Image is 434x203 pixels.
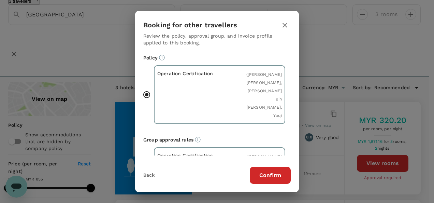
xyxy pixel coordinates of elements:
[143,136,291,143] p: Group approval rules
[159,55,165,60] svg: Booking restrictions are based on the selected travel policy.
[195,137,201,143] svg: Default approvers or custom approval rules (if available) are based on the user group.
[143,173,155,178] button: Back
[250,167,291,184] button: Confirm
[157,152,220,159] p: Operation Certification
[246,72,282,118] span: ( [PERSON_NAME] [PERSON_NAME], [PERSON_NAME] Bin [PERSON_NAME], You )
[246,154,282,192] span: ( [PERSON_NAME] Surendre, You, [PERSON_NAME] Bin [PERSON_NAME] )
[143,32,291,46] p: Review the policy, approval group, and invoice profile applied to this booking.
[143,21,237,29] h3: Booking for other travellers
[157,70,220,77] p: Operation Certification
[143,54,291,61] p: Policy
